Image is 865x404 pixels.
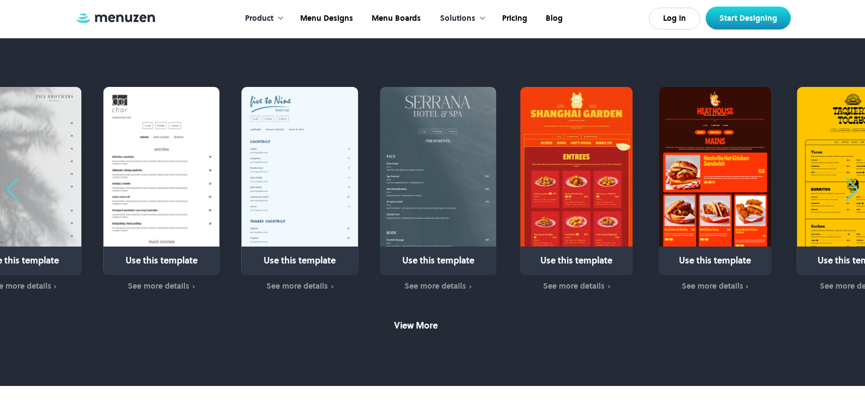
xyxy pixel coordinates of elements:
[394,321,438,333] div: View More
[518,280,635,292] a: See more details
[245,13,273,25] div: Product
[380,87,497,292] div: 31 / 31
[242,87,359,275] a: Use this template
[103,87,220,275] a: Use this template
[234,2,290,36] div: Product
[103,280,220,292] a: See more details
[361,2,429,36] a: Menu Boards
[543,282,605,290] div: See more details
[706,7,791,30] a: Start Designing
[128,282,189,290] div: See more details
[682,282,743,290] div: See more details
[380,280,497,292] a: See more details
[649,8,700,30] a: Log In
[380,87,497,275] a: Use this template
[440,13,475,25] div: Solutions
[492,2,535,36] a: Pricing
[242,280,359,292] a: See more details
[394,320,472,335] a: View More
[657,87,773,292] div: 2 / 31
[520,87,633,275] a: Use this template
[266,282,328,290] div: See more details
[242,87,359,292] div: 30 / 31
[103,87,220,292] div: 29 / 31
[845,178,860,202] div: Next slide
[5,178,20,202] div: Previous slide
[429,2,492,36] div: Solutions
[290,2,361,36] a: Menu Designs
[518,87,635,292] div: 1 / 31
[535,2,571,36] a: Blog
[404,282,466,290] div: See more details
[659,87,771,275] a: Use this template
[657,280,773,292] a: See more details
